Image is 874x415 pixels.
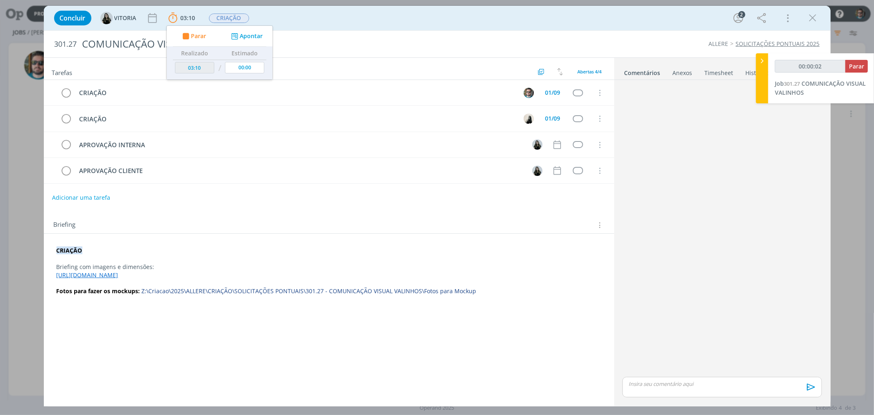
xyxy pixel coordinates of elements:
button: Adicionar uma tarefa [52,190,111,205]
img: arrow-down-up.svg [557,68,563,75]
span: CRIAÇÃO [209,14,249,23]
img: R [524,114,534,124]
img: V [532,139,543,150]
div: 2 [738,11,745,18]
div: APROVAÇÃO INTERNA [76,140,525,150]
img: V [532,166,543,176]
button: R [523,87,535,99]
button: VVITORIA [100,12,136,24]
strong: CRIAÇÃO [57,246,82,254]
button: V [531,164,544,177]
span: Z:\Criacao\2025\ALLERE\CRIAÇÃO\SOLICITAÇÕES PONTUAIS\301.27 - COMUNICAÇÃO VISUAL VALINHOS\Fotos p... [142,287,477,295]
th: Realizado [173,47,216,60]
button: V [531,139,544,151]
span: COMUNICAÇÃO VISUAL VALINHOS [775,80,866,96]
span: 301.27 [54,40,77,49]
button: Parar [180,32,206,41]
a: ALLERE [709,40,729,48]
div: 01/09 [545,90,561,96]
span: 301.27 [784,80,800,87]
p: Briefing com imagens e dimensões: [57,263,602,271]
button: 03:10 [166,11,198,25]
span: Parar [191,33,206,39]
span: Abertas 4/4 [578,68,602,75]
button: R [523,112,535,125]
div: CRIAÇÃO [76,114,516,124]
ul: 03:10 [166,25,273,80]
div: 01/09 [545,116,561,121]
button: CRIAÇÃO [209,13,250,23]
button: Apontar [229,32,263,41]
button: Concluir [54,11,91,25]
img: V [100,12,113,24]
a: [URL][DOMAIN_NAME] [57,271,118,279]
th: Estimado [223,47,266,60]
span: Parar [849,62,864,70]
a: SOLICITAÇÕES PONTUAIS 2025 [736,40,820,48]
span: Briefing [54,220,76,230]
span: Concluir [60,15,86,21]
button: 2 [732,11,745,25]
div: CRIAÇÃO [76,88,516,98]
a: Job301.27COMUNICAÇÃO VISUAL VALINHOS [775,80,866,96]
img: R [524,88,534,98]
td: / [216,60,223,77]
a: Histórico [745,65,770,77]
div: Anexos [673,69,692,77]
div: dialog [44,6,831,406]
span: Tarefas [52,67,73,77]
span: VITORIA [114,15,136,21]
a: Timesheet [704,65,734,77]
button: Parar [845,60,868,73]
div: COMUNICAÇÃO VISUAL VALINHOS [79,34,497,54]
a: Comentários [624,65,661,77]
strong: Fotos para fazer os mockups: [57,287,140,295]
div: APROVAÇÃO CLIENTE [76,166,525,176]
span: 03:10 [181,14,195,22]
